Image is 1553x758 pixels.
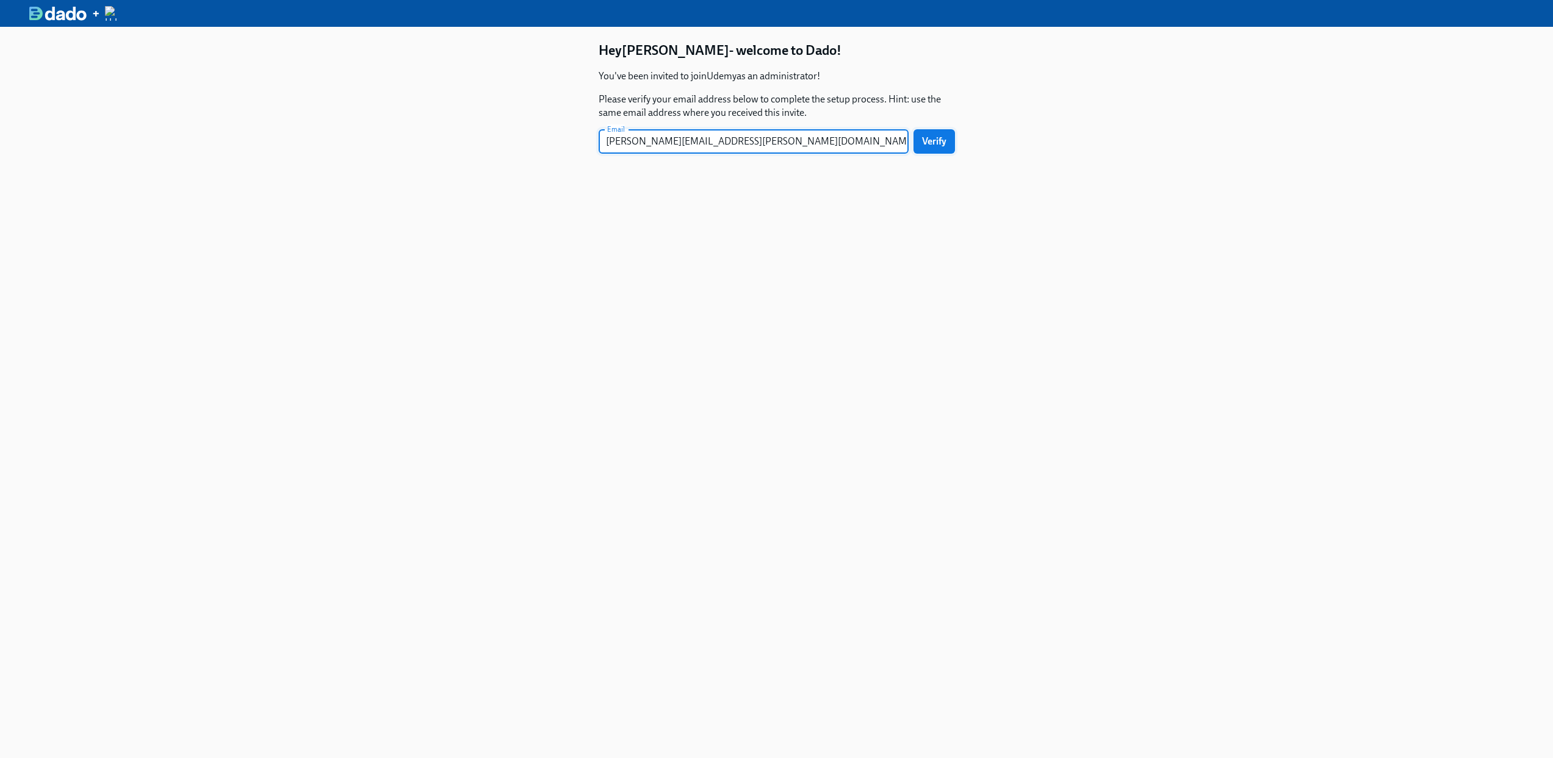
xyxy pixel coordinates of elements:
[105,6,135,21] img: Udemy
[913,129,955,154] button: Verify
[29,6,87,21] img: dado
[599,93,955,120] p: Please verify your email address below to complete the setup process. Hint: use the same email ad...
[599,41,955,60] h4: Hey [PERSON_NAME] - welcome to Dado!
[92,6,100,21] div: +
[922,135,946,148] span: Verify
[599,70,955,83] p: You've been invited to join Udemy as an administrator!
